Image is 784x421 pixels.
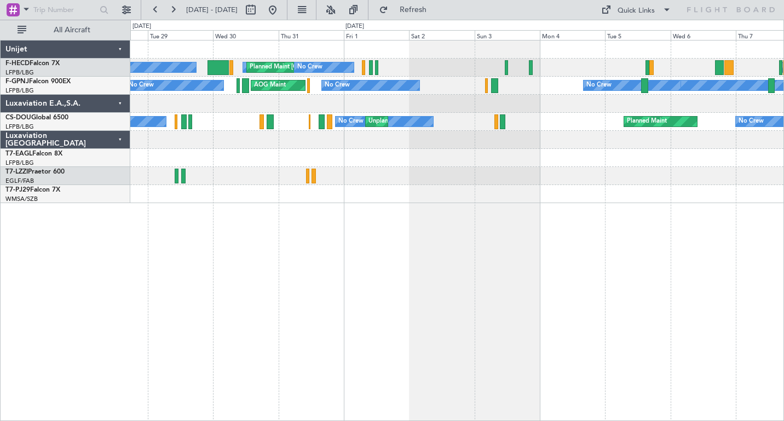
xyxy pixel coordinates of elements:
span: All Aircraft [28,26,116,34]
div: Unplanned Maint [GEOGRAPHIC_DATA] ([GEOGRAPHIC_DATA]) [368,113,549,130]
div: AOG Maint [254,77,286,94]
a: LFPB/LBG [5,68,34,77]
div: No Crew [586,77,612,94]
div: No Crew [129,77,154,94]
div: Tue 5 [605,30,670,40]
div: Sat 2 [409,30,474,40]
div: No Crew [325,77,350,94]
span: F-HECD [5,60,30,67]
div: [DATE] [132,22,151,31]
a: T7-LZZIPraetor 600 [5,169,65,175]
button: All Aircraft [12,21,119,39]
div: Planned Maint [GEOGRAPHIC_DATA] ([GEOGRAPHIC_DATA]) [250,59,422,76]
div: No Crew [297,59,322,76]
span: F-GPNJ [5,78,29,85]
div: Mon 4 [540,30,605,40]
a: F-GPNJFalcon 900EX [5,78,71,85]
div: Wed 30 [213,30,278,40]
span: T7-PJ29 [5,187,30,193]
div: [DATE] [345,22,364,31]
span: T7-LZZI [5,169,28,175]
button: Quick Links [596,1,677,19]
div: Planned Maint [627,113,667,130]
a: CS-DOUGlobal 6500 [5,114,68,121]
span: Refresh [390,6,436,14]
div: Thu 31 [279,30,344,40]
div: No Crew [338,113,364,130]
a: F-HECDFalcon 7X [5,60,60,67]
span: CS-DOU [5,114,31,121]
div: Quick Links [618,5,655,16]
a: EGLF/FAB [5,177,34,185]
a: WMSA/SZB [5,195,38,203]
a: T7-EAGLFalcon 8X [5,151,62,157]
button: Refresh [374,1,440,19]
span: [DATE] - [DATE] [186,5,238,15]
div: Wed 6 [671,30,736,40]
a: T7-PJ29Falcon 7X [5,187,60,193]
div: Tue 29 [148,30,213,40]
div: Sun 3 [475,30,540,40]
a: LFPB/LBG [5,159,34,167]
input: Trip Number [33,2,96,18]
div: Fri 1 [344,30,409,40]
span: T7-EAGL [5,151,32,157]
a: LFPB/LBG [5,86,34,95]
div: No Crew [739,113,764,130]
a: LFPB/LBG [5,123,34,131]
